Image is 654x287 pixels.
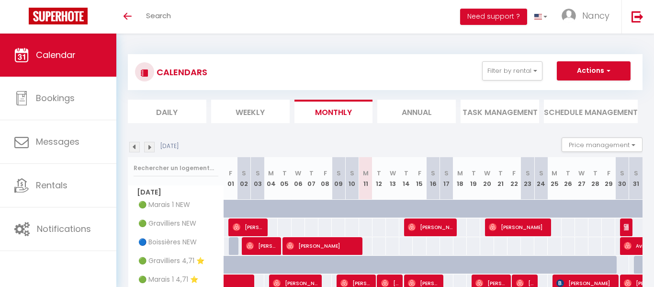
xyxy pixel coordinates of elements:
th: 28 [588,157,602,200]
abbr: S [350,169,354,178]
th: 06 [292,157,305,200]
th: 25 [548,157,561,200]
li: Monthly [294,100,373,123]
th: 21 [494,157,507,200]
abbr: S [444,169,449,178]
li: Task Management [461,100,539,123]
span: 🟢 Marais 1 4,71 ⭐️ [130,275,201,285]
th: 18 [453,157,467,200]
abbr: M [457,169,463,178]
abbr: S [620,169,624,178]
abbr: S [526,169,530,178]
abbr: M [552,169,557,178]
span: 🟢 Gravilliers 4,71 ⭐️ [130,256,207,266]
th: 11 [359,157,372,200]
span: 🔵 Boissières NEW [130,237,199,248]
th: 09 [332,157,345,200]
th: 12 [372,157,386,200]
abbr: W [390,169,396,178]
th: 14 [399,157,413,200]
th: 16 [427,157,440,200]
button: Filter by rental [482,61,542,80]
abbr: F [229,169,232,178]
th: 26 [562,157,575,200]
abbr: S [431,169,435,178]
th: 20 [480,157,494,200]
abbr: T [282,169,287,178]
li: Annual [377,100,456,123]
span: [DATE] [128,185,224,199]
abbr: T [593,169,598,178]
th: 03 [251,157,264,200]
abbr: M [363,169,369,178]
th: 31 [629,157,643,200]
span: [PERSON_NAME] [286,237,358,255]
span: [PERSON_NAME] [408,218,452,236]
abbr: T [566,169,570,178]
span: Nancy [582,10,609,22]
button: Need support ? [460,9,527,25]
span: 🟢 Gravilliers NEW [130,218,199,229]
abbr: T [309,169,314,178]
span: [PERSON_NAME] [233,218,264,236]
abbr: F [418,169,421,178]
span: Messages [36,136,79,148]
span: Notifications [37,223,91,235]
span: Bookings [36,92,75,104]
th: 30 [615,157,629,200]
span: [PERSON_NAME] [246,237,277,255]
p: [DATE] [160,142,179,151]
abbr: F [324,169,327,178]
abbr: W [295,169,301,178]
button: Price management [562,138,643,152]
abbr: M [268,169,274,178]
img: Super Booking [29,8,88,24]
th: 15 [413,157,426,200]
th: 04 [264,157,278,200]
abbr: S [256,169,260,178]
abbr: F [512,169,516,178]
abbr: S [539,169,543,178]
li: Schedule Management [544,100,638,123]
th: 17 [440,157,453,200]
abbr: T [404,169,408,178]
th: 23 [521,157,534,200]
th: 08 [318,157,332,200]
span: Calendar [36,49,76,61]
img: logout [631,11,643,23]
abbr: F [607,169,610,178]
span: 🟢 Marais 1 NEW [130,200,192,210]
th: 22 [507,157,521,200]
th: 05 [278,157,291,200]
abbr: S [634,169,638,178]
abbr: S [242,169,246,178]
th: 10 [345,157,359,200]
button: Actions [557,61,631,80]
th: 27 [575,157,588,200]
h3: CALENDARS [154,61,207,83]
abbr: W [578,169,585,178]
abbr: W [484,169,490,178]
th: 02 [237,157,251,200]
img: ... [562,9,576,23]
span: BLOQUER RESA [624,218,628,236]
th: 19 [467,157,480,200]
th: 29 [602,157,615,200]
abbr: T [498,169,503,178]
th: 24 [534,157,548,200]
th: 07 [305,157,318,200]
li: Weekly [211,100,290,123]
th: 01 [224,157,237,200]
th: 13 [386,157,399,200]
input: Rechercher un logement... [134,160,218,177]
abbr: S [337,169,341,178]
span: [PERSON_NAME] [489,218,547,236]
span: Search [146,11,171,21]
abbr: T [472,169,476,178]
abbr: T [377,169,381,178]
span: Rentals [36,179,68,191]
li: Daily [128,100,206,123]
